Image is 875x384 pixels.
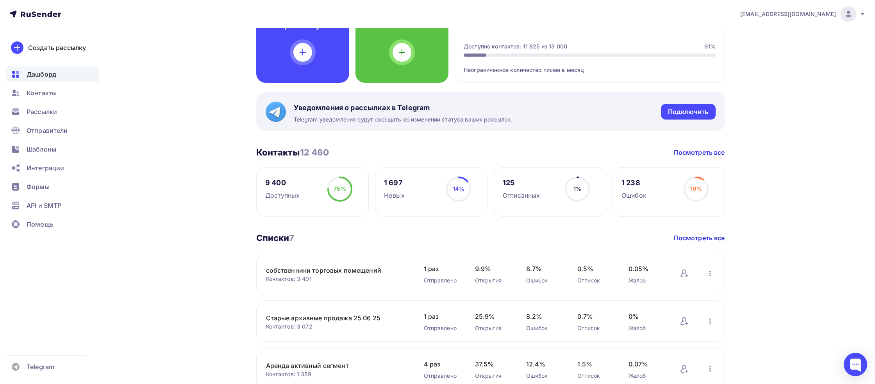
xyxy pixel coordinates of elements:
[424,372,459,380] div: Отправлено
[300,147,329,157] span: 12 460
[674,148,725,157] a: Посмотреть все
[629,264,664,273] span: 0.05%
[266,370,408,378] div: Контактов: 1 359
[6,141,99,157] a: Шаблоны
[256,232,295,243] h3: Списки
[629,312,664,321] span: 0%
[674,233,725,243] a: Посмотреть все
[27,163,64,173] span: Интеграции
[629,372,664,380] div: Жалоб
[573,185,581,192] span: 1%
[464,43,567,50] div: Доступно контактов: 11 825 из 13 000
[384,178,405,188] div: 1 697
[6,66,99,82] a: Дашборд
[704,43,716,50] div: 91%
[266,266,399,275] a: собственники торговых помещений
[27,145,56,154] span: Шаблоны
[577,359,613,369] span: 1.5%
[629,324,664,332] div: Жалоб
[27,182,50,191] span: Формы
[621,191,646,200] div: Ошибок
[334,185,346,192] span: 75%
[740,6,866,22] a: [EMAIL_ADDRESS][DOMAIN_NAME]
[464,57,716,74] div: Неограниченное количество писем в месяц
[526,324,562,332] div: Ошибок
[27,107,57,116] span: Рассылки
[28,43,86,52] div: Создать рассылку
[577,372,613,380] div: Отписок
[526,312,562,321] span: 8.2%
[453,185,464,192] span: 14%
[503,178,540,188] div: 125
[621,178,646,188] div: 1 238
[526,264,562,273] span: 8.7%
[266,313,399,323] a: Старые архивные продажа 25 06 25
[475,324,511,332] div: Открытия
[265,191,300,200] div: Доступных
[424,324,459,332] div: Отправлено
[424,312,459,321] span: 1 раз
[27,362,54,371] span: Telegram
[668,107,708,116] div: Подключить
[475,277,511,284] div: Открытия
[27,88,57,98] span: Контакты
[577,264,613,273] span: 0.5%
[27,70,56,79] span: Дашборд
[475,359,511,369] span: 37.5%
[629,277,664,284] div: Жалоб
[294,103,512,113] span: Уведомления о рассылках в Telegram
[577,312,613,321] span: 0.7%
[629,359,664,369] span: 0.07%
[27,126,68,135] span: Отправители
[526,359,562,369] span: 12.4%
[6,104,99,120] a: Рассылки
[690,185,702,192] span: 10%
[526,277,562,284] div: Ошибок
[27,201,61,210] span: API и SMTP
[289,233,294,243] span: 7
[424,359,459,369] span: 4 раз
[503,191,540,200] div: Отписанных
[6,179,99,195] a: Формы
[294,116,512,123] span: Telegram уведомления будут сообщать об изменении статуса ваших рассылок.
[27,220,54,229] span: Помощь
[577,277,613,284] div: Отписок
[6,85,99,101] a: Контакты
[475,372,511,380] div: Открытия
[384,191,405,200] div: Новых
[424,277,459,284] div: Отправлено
[266,275,408,283] div: Контактов: 3 401
[6,123,99,138] a: Отправители
[265,178,300,188] div: 9 400
[577,324,613,332] div: Отписок
[475,264,511,273] span: 9.9%
[266,361,399,370] a: Аренда активный сегмент
[740,10,836,18] span: [EMAIL_ADDRESS][DOMAIN_NAME]
[266,323,408,330] div: Контактов: 3 072
[424,264,459,273] span: 1 раз
[256,147,329,158] h3: Контакты
[475,312,511,321] span: 25.9%
[526,372,562,380] div: Ошибок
